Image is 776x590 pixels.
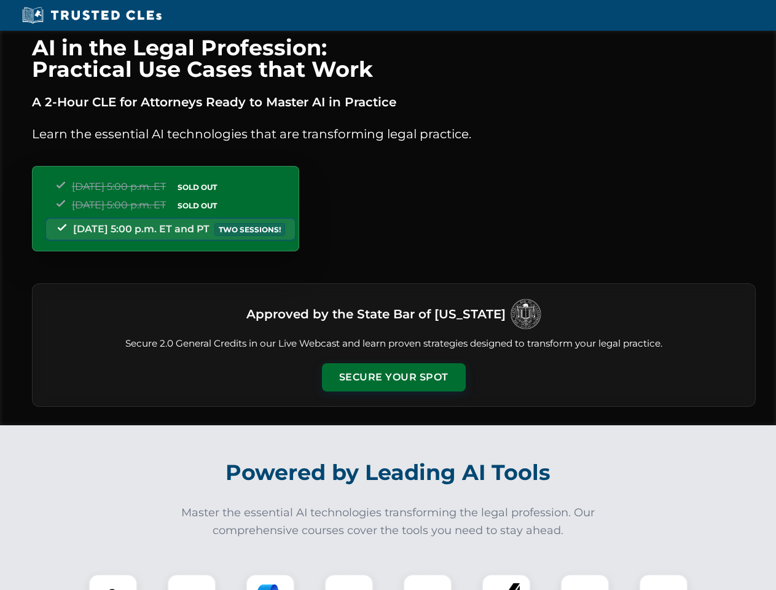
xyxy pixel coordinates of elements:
span: SOLD OUT [173,199,221,212]
h2: Powered by Leading AI Tools [48,451,729,494]
img: Trusted CLEs [18,6,165,25]
p: Learn the essential AI technologies that are transforming legal practice. [32,124,756,144]
button: Secure Your Spot [322,363,466,391]
img: Logo [511,299,541,329]
h1: AI in the Legal Profession: Practical Use Cases that Work [32,37,756,80]
p: Master the essential AI technologies transforming the legal profession. Our comprehensive courses... [173,504,603,540]
p: A 2-Hour CLE for Attorneys Ready to Master AI in Practice [32,92,756,112]
span: [DATE] 5:00 p.m. ET [72,199,166,211]
h3: Approved by the State Bar of [US_STATE] [246,303,506,325]
span: [DATE] 5:00 p.m. ET [72,181,166,192]
p: Secure 2.0 General Credits in our Live Webcast and learn proven strategies designed to transform ... [47,337,740,351]
span: SOLD OUT [173,181,221,194]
